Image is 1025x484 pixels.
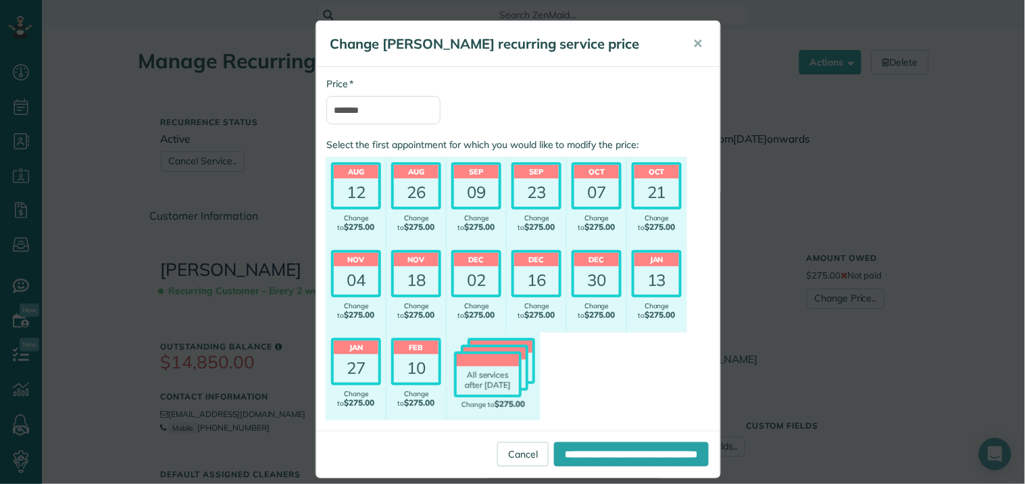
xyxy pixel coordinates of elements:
span: $275.00 [645,222,676,232]
label: Price [326,77,353,91]
span: ✕ [693,36,703,51]
div: 30 [574,266,619,295]
div: Change to [572,214,622,232]
header: Oct [634,165,679,178]
header: Feb [394,341,439,354]
div: 26 [394,178,439,207]
header: Aug [334,165,378,178]
span: $275.00 [345,397,375,408]
div: 12 [334,178,378,207]
div: 02 [454,266,499,295]
span: $275.00 [585,310,616,320]
div: Change to [451,400,535,409]
div: 23 [514,178,559,207]
div: Change to [331,302,381,320]
header: Dec [514,253,559,266]
header: Sep [514,165,559,178]
div: 04 [334,266,378,295]
div: Change to [451,302,501,320]
div: 16 [514,266,559,295]
div: Change to [331,390,381,408]
div: 18 [394,266,439,295]
a: Cancel [497,442,549,466]
header: Oct [574,165,619,178]
header: Aug [394,165,439,178]
span: $275.00 [525,310,555,320]
div: All services after [DATE] [457,366,519,395]
div: Change to [572,302,622,320]
span: $275.00 [405,310,435,320]
span: $275.00 [645,310,676,320]
header: Nov [334,253,378,266]
div: 09 [454,178,499,207]
div: Change to [511,214,561,232]
header: Nov [394,253,439,266]
header: Jan [634,253,679,266]
div: 13 [634,266,679,295]
div: Change to [632,214,682,232]
span: $275.00 [585,222,616,232]
span: $275.00 [345,310,375,320]
div: Change to [511,302,561,320]
div: Change to [391,214,441,232]
div: 21 [634,178,679,207]
span: $275.00 [405,397,435,408]
header: Jan [334,341,378,354]
span: $275.00 [465,310,495,320]
div: Change to [632,302,682,320]
header: Sep [454,165,499,178]
div: 07 [574,178,619,207]
div: Change to [391,390,441,408]
header: Dec [574,253,619,266]
div: 10 [394,354,439,383]
h5: Change [PERSON_NAME] recurring service price [330,34,674,53]
span: $275.00 [495,399,525,409]
div: 27 [334,354,378,383]
div: Change to [331,214,381,232]
label: Select the first appointment for which you would like to modify the price: [326,138,710,151]
span: $275.00 [465,222,495,232]
span: $275.00 [345,222,375,232]
span: $275.00 [525,222,555,232]
div: Change to [391,302,441,320]
div: Change to [451,214,501,232]
span: $275.00 [405,222,435,232]
header: Dec [454,253,499,266]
